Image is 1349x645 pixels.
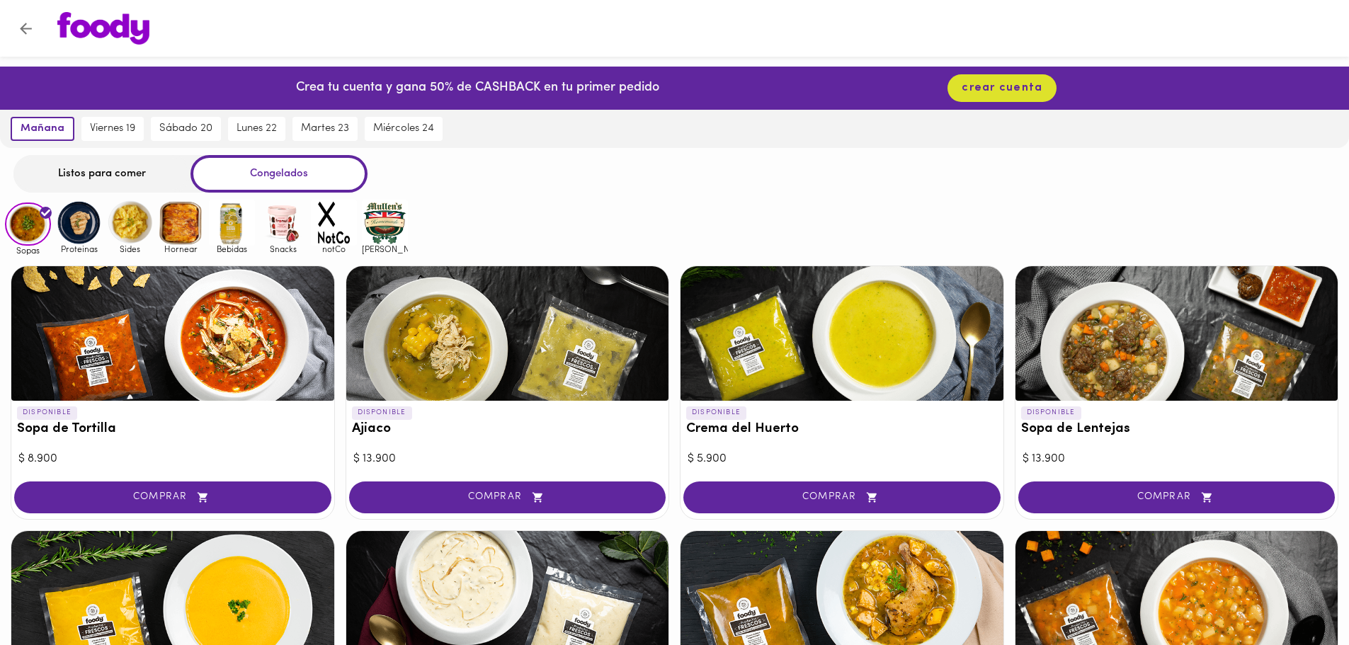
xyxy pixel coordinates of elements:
div: $ 13.900 [353,451,662,467]
p: DISPONIBLE [17,406,77,419]
div: Sopa de Lentejas [1015,266,1338,401]
button: COMPRAR [683,481,1001,513]
button: sábado 20 [151,117,221,141]
span: mañana [21,122,64,135]
button: mañana [11,117,74,141]
span: COMPRAR [367,491,649,503]
span: COMPRAR [701,491,983,503]
span: Sopas [5,246,51,255]
img: Sides [107,200,153,246]
span: viernes 19 [90,122,135,135]
div: $ 13.900 [1023,451,1331,467]
button: lunes 22 [228,117,285,141]
img: Snacks [260,200,306,246]
img: Sopas [5,202,51,246]
span: COMPRAR [1036,491,1318,503]
img: notCo [311,200,357,246]
span: sábado 20 [159,122,212,135]
span: notCo [311,244,357,253]
button: martes 23 [292,117,358,141]
span: Proteinas [56,244,102,253]
div: $ 5.900 [688,451,996,467]
span: miércoles 24 [373,122,434,135]
p: DISPONIBLE [352,406,412,419]
h3: Sopa de Lentejas [1021,422,1333,437]
span: COMPRAR [32,491,314,503]
div: Sopa de Tortilla [11,266,334,401]
button: viernes 19 [81,117,144,141]
img: Hornear [158,200,204,246]
span: Sides [107,244,153,253]
iframe: Messagebird Livechat Widget [1267,563,1335,631]
h3: Sopa de Tortilla [17,422,329,437]
h3: Crema del Huerto [686,422,998,437]
button: COMPRAR [349,481,666,513]
span: Snacks [260,244,306,253]
span: Hornear [158,244,204,253]
img: logo.png [57,12,149,45]
span: [PERSON_NAME] [362,244,408,253]
img: mullens [362,200,408,246]
button: Volver [8,11,43,46]
p: Crea tu cuenta y gana 50% de CASHBACK en tu primer pedido [296,79,659,98]
p: DISPONIBLE [686,406,746,419]
div: $ 8.900 [18,451,327,467]
div: Congelados [190,155,368,193]
img: Proteinas [56,200,102,246]
button: crear cuenta [947,74,1057,102]
div: Crema del Huerto [681,266,1003,401]
button: miércoles 24 [365,117,443,141]
span: crear cuenta [962,81,1042,95]
span: Bebidas [209,244,255,253]
span: martes 23 [301,122,349,135]
p: DISPONIBLE [1021,406,1081,419]
img: Bebidas [209,200,255,246]
h3: Ajiaco [352,422,664,437]
button: COMPRAR [14,481,331,513]
button: COMPRAR [1018,481,1336,513]
div: Listos para comer [13,155,190,193]
span: lunes 22 [237,122,277,135]
div: Ajiaco [346,266,669,401]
